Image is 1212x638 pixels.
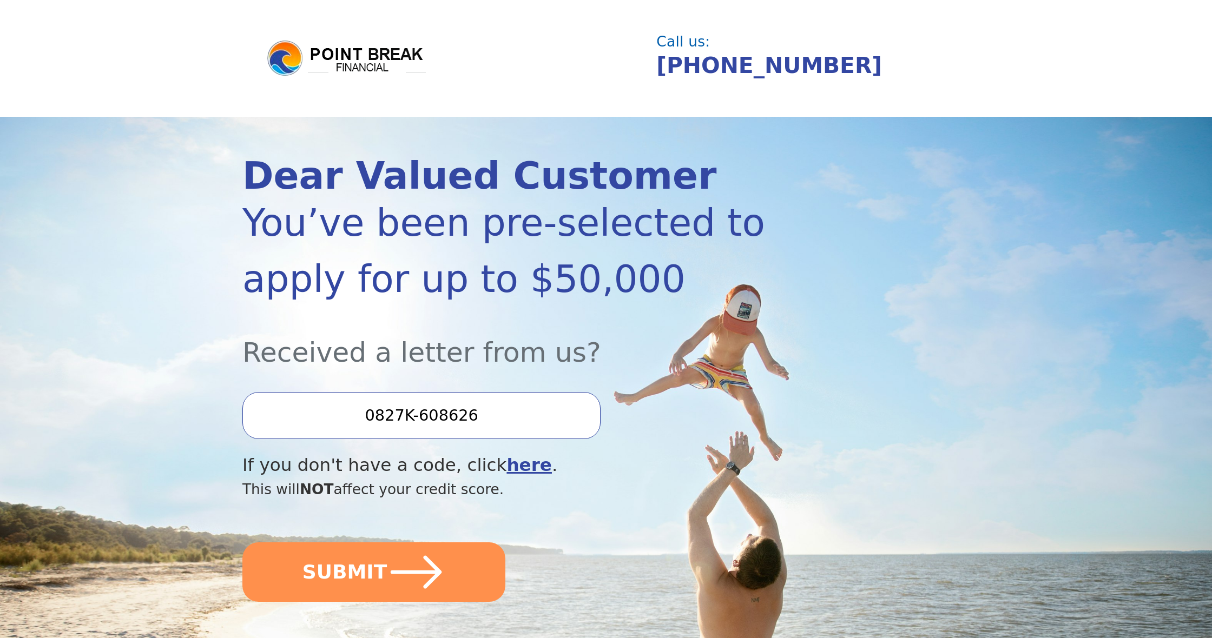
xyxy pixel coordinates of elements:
[242,157,860,195] div: Dear Valued Customer
[242,542,505,602] button: SUBMIT
[656,52,882,78] a: [PHONE_NUMBER]
[242,478,860,500] div: This will affect your credit score.
[266,39,428,78] img: logo.png
[300,481,334,497] span: NOT
[242,195,860,307] div: You’ve been pre-selected to apply for up to $50,000
[506,455,552,475] a: here
[242,452,860,478] div: If you don't have a code, click .
[242,307,860,373] div: Received a letter from us?
[242,392,601,438] input: Enter your Offer Code:
[656,35,959,49] div: Call us:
